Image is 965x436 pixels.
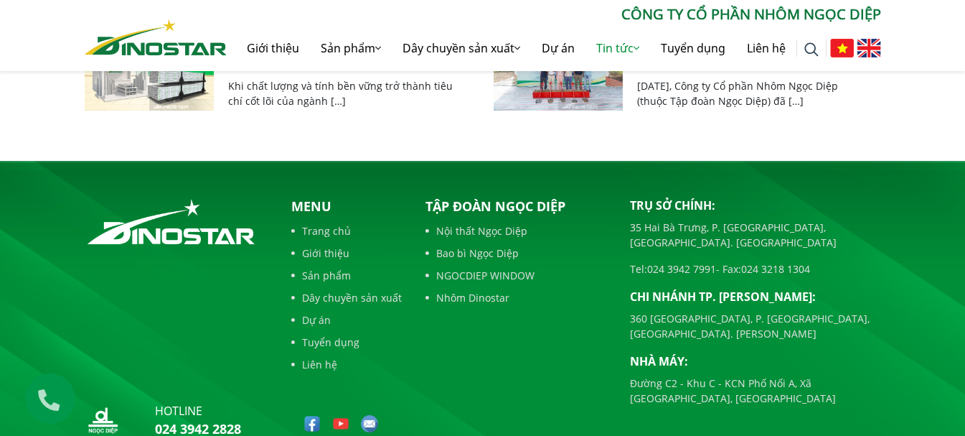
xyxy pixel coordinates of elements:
a: Tin tức [585,25,650,71]
a: Nội thất Ngọc Diệp [425,223,608,238]
img: Nhôm Dinostar [85,19,227,55]
img: search [804,42,819,57]
img: logo_footer [85,197,258,247]
a: Giới thiệu [291,246,402,261]
a: 024 3218 1304 [741,262,810,276]
a: Liên hệ [736,25,796,71]
p: Đường C2 - Khu C - KCN Phố Nối A, Xã [GEOGRAPHIC_DATA], [GEOGRAPHIC_DATA] [630,376,881,406]
a: Sản phẩm [310,25,392,71]
a: NGOCDIEP WINDOW [425,268,608,283]
p: Khi chất lượng và tính bền vững trở thành tiêu chí cốt lõi của ngành […] [228,78,458,108]
a: Liên hệ [291,357,402,372]
p: Tập đoàn Ngọc Diệp [425,197,608,216]
p: CÔNG TY CỔ PHẦN NHÔM NGỌC DIỆP [227,4,881,25]
a: Nhôm Dinostar [425,290,608,305]
p: hotline [155,402,241,419]
a: Dây chuyền sản xuất [392,25,531,71]
img: Tiếng Việt [830,39,854,57]
p: [DATE], Công ty Cổ phần Nhôm Ngọc Diệp (thuộc Tập đoàn Ngọc Diệp) đã […] [637,78,867,108]
a: Tuyển dụng [291,335,402,350]
a: Sản phẩm [291,268,402,283]
a: Dự án [291,312,402,328]
a: Trang chủ [291,223,402,238]
p: Menu [291,197,402,216]
p: Trụ sở chính: [630,197,881,214]
p: 360 [GEOGRAPHIC_DATA], P. [GEOGRAPHIC_DATA], [GEOGRAPHIC_DATA]. [PERSON_NAME] [630,311,881,341]
p: Chi nhánh TP. [PERSON_NAME]: [630,288,881,305]
a: Bao bì Ngọc Diệp [425,246,608,261]
a: Tuyển dụng [650,25,736,71]
p: Tel: - Fax: [630,261,881,277]
p: 35 Hai Bà Trưng, P. [GEOGRAPHIC_DATA], [GEOGRAPHIC_DATA]. [GEOGRAPHIC_DATA] [630,220,881,250]
a: 024 3942 7991 [647,262,716,276]
a: Dự án [531,25,585,71]
a: Dây chuyền sản xuất [291,290,402,305]
p: Nhà máy: [630,353,881,370]
a: Giới thiệu [236,25,310,71]
img: English [857,39,881,57]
